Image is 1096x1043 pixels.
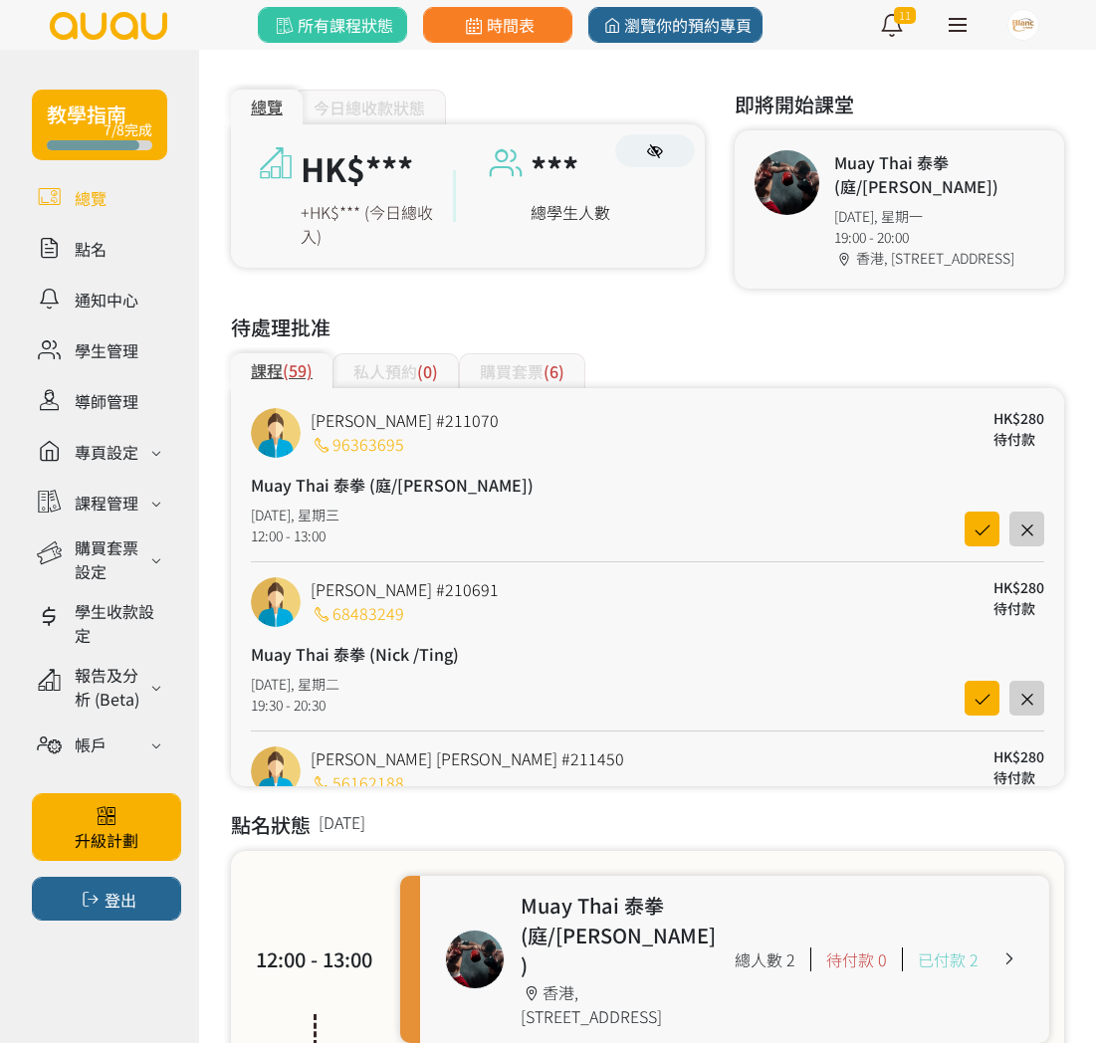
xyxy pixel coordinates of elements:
span: [DATE] [319,810,365,851]
div: 今日總收款狀態 [293,90,446,124]
span: 時間表 [461,13,534,37]
div: 報告及分析 (Beta) [75,663,145,711]
div: 私人預約 [332,353,459,388]
span: 所有課程狀態 [272,13,392,37]
a: [PERSON_NAME] [PERSON_NAME] #211450 [311,746,624,770]
span: (6) [544,359,564,383]
div: 19:30 - 20:30 [251,695,444,716]
h3: 即將開始課堂 [735,90,1064,119]
a: 總學生人數 [531,200,610,224]
span: 11 [894,7,916,24]
a: 升級計劃 [32,793,181,861]
span: (0) [417,359,438,383]
h4: Muay Thai 泰拳 (庭/[PERSON_NAME]) [251,473,534,497]
div: 待付款 [993,429,1044,450]
a: 時間表 [423,7,572,43]
span: (59) [283,358,313,382]
div: [DATE], 星期一 [834,206,1044,227]
a: [PERSON_NAME] #211070 [311,408,499,432]
a: 瀏覽你的預約專頁 [588,7,763,43]
div: HK$280 [993,746,1044,767]
div: HK$280 [993,577,1044,598]
span: (今日總收入) [301,200,433,248]
div: 購買套票設定 [75,535,145,583]
div: 課程 [231,353,332,388]
img: logo.svg [48,12,169,40]
div: 購買套票 [459,353,585,388]
div: 待付款 [993,598,1044,619]
div: HK$280 [993,408,1044,429]
div: 12:00 - 13:00 [251,525,519,546]
div: 課程管理 [75,491,138,515]
span: 香港, [STREET_ADDRESS] [856,248,1014,268]
h4: Muay Thai 泰拳 (Nick /Ting) [251,642,459,666]
div: 專頁設定 [75,440,138,464]
button: 登出 [32,877,181,921]
h4: Muay Thai 泰拳 (庭/[PERSON_NAME]) [834,150,1044,198]
a: 56162188 [311,770,404,794]
a: 96363695 [311,432,404,456]
div: 12:00 - 13:00 [256,944,375,974]
h3: 待處理批准 [231,313,1064,342]
div: 帳戶 [75,732,107,756]
div: [DATE], 星期三 [251,505,519,525]
a: [PERSON_NAME] #210691 [311,577,499,601]
a: 所有課程狀態 [258,7,407,43]
div: 19:00 - 20:00 [834,227,1044,248]
span: 瀏覽你的預約專頁 [599,13,752,37]
div: [DATE], 星期二 [251,674,444,695]
div: 待付款 [993,767,1044,788]
h3: 點名狀態 [231,810,311,840]
div: 總覽 [231,90,303,124]
a: 68483249 [311,601,404,625]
